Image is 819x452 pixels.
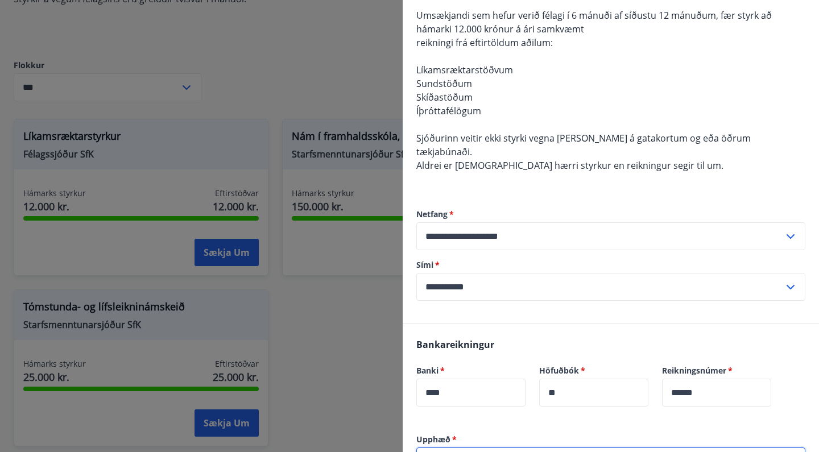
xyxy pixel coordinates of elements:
span: Íþróttafélögum [416,105,481,117]
span: Sjóðurinn veitir ekki styrki vegna [PERSON_NAME] á gatakortum og eða öðrum tækjabúnaði. [416,132,751,158]
label: Netfang [416,209,805,220]
label: Höfuðbók [539,365,648,376]
span: Sundstöðum [416,77,472,90]
span: Aldrei er [DEMOGRAPHIC_DATA] hærri styrkur en reikningur segir til um. [416,159,723,172]
label: Sími [416,259,805,271]
span: Umsækjandi sem hefur verið félagi í 6 mánuði af síðustu 12 mánuðum, fær styrk að hámarki 12.000 k... [416,9,772,35]
span: Líkamsræktarstöðvum [416,64,513,76]
span: Skíðastöðum [416,91,473,103]
label: Upphæð [416,434,805,445]
span: Bankareikningur [416,338,494,351]
label: Banki [416,365,526,376]
span: reikningi frá eftirtöldum aðilum: [416,36,553,49]
label: Reikningsnúmer [662,365,771,376]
